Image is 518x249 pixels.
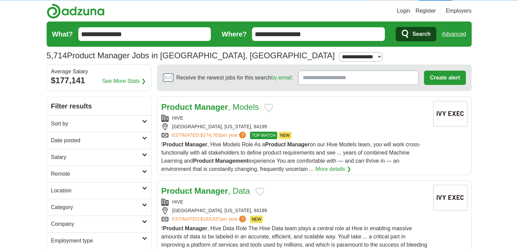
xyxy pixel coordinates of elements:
[250,132,277,139] span: TOP MATCH
[194,186,228,195] strong: Manager
[163,142,183,147] strong: Product
[176,74,293,82] span: Receive the newest jobs for this search :
[47,132,151,149] a: Date posted
[47,49,67,62] span: 5,714
[222,29,247,39] label: Where?
[172,216,248,223] a: ESTIMATED:$183,837per year?
[193,158,214,164] strong: Product
[51,136,142,145] h2: Date posted
[264,104,273,112] button: Add to favorite jobs
[442,27,466,41] a: Advanced
[47,51,335,60] h1: Product Manager Jobs in [GEOGRAPHIC_DATA], [GEOGRAPHIC_DATA]
[271,75,292,80] a: by email
[397,7,410,15] a: Login
[200,132,220,138] span: $174,763
[163,225,183,231] strong: Product
[446,7,472,15] a: Employers
[161,199,428,206] div: HIVE
[433,185,467,210] img: Company logo
[161,123,428,130] div: [GEOGRAPHIC_DATA], [US_STATE], 94199
[161,207,428,214] div: [GEOGRAPHIC_DATA], [US_STATE], 94199
[185,225,207,231] strong: Manager
[265,142,286,147] strong: Product
[47,216,151,232] a: Company
[47,97,151,115] h2: Filter results
[51,203,142,211] h2: Category
[47,232,151,249] a: Employment type
[396,27,436,41] button: Search
[51,237,142,245] h2: Employment type
[255,188,264,196] button: Add to favorite jobs
[200,216,220,222] span: $183,837
[415,7,436,15] a: Register
[161,186,192,195] strong: Product
[51,74,147,87] div: $177,141
[47,3,105,19] img: Adzuna logo
[215,158,249,164] strong: Management
[250,216,263,223] span: NEW
[161,186,250,195] a: Product Manager, Data
[51,220,142,228] h2: Company
[433,101,467,127] img: Company logo
[51,170,142,178] h2: Remote
[51,69,147,74] div: Average Salary
[172,132,248,139] a: ESTIMATED:$174,763per year?
[47,149,151,165] a: Salary
[239,132,246,138] span: ?
[47,182,151,199] a: Location
[279,132,292,139] span: NEW
[315,165,351,173] a: More details ❯
[424,71,466,85] button: Create alert
[161,115,428,122] div: HIVE
[161,102,259,112] a: Product Manager, Models
[239,216,246,222] span: ?
[185,142,207,147] strong: Manager
[52,29,73,39] label: What?
[161,142,421,172] span: ! , Hive Models Role As a on our Hive Models team, you will work cross-functionally with all stak...
[161,102,192,112] strong: Product
[51,120,142,128] h2: Sort by
[47,165,151,182] a: Remote
[412,27,430,41] span: Search
[47,115,151,132] a: Sort by
[47,199,151,216] a: Category
[51,187,142,195] h2: Location
[287,142,310,147] strong: Manager
[51,153,142,161] h2: Salary
[194,102,228,112] strong: Manager
[102,77,146,85] a: See More Stats ❯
